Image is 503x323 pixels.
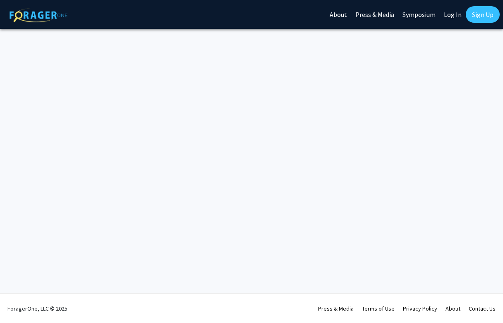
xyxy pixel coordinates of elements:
a: Terms of Use [362,305,395,312]
a: About [446,305,460,312]
a: Contact Us [469,305,496,312]
a: Sign Up [466,6,500,23]
div: ForagerOne, LLC © 2025 [7,294,67,323]
a: Press & Media [318,305,354,312]
img: ForagerOne Logo [10,8,67,22]
a: Privacy Policy [403,305,437,312]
